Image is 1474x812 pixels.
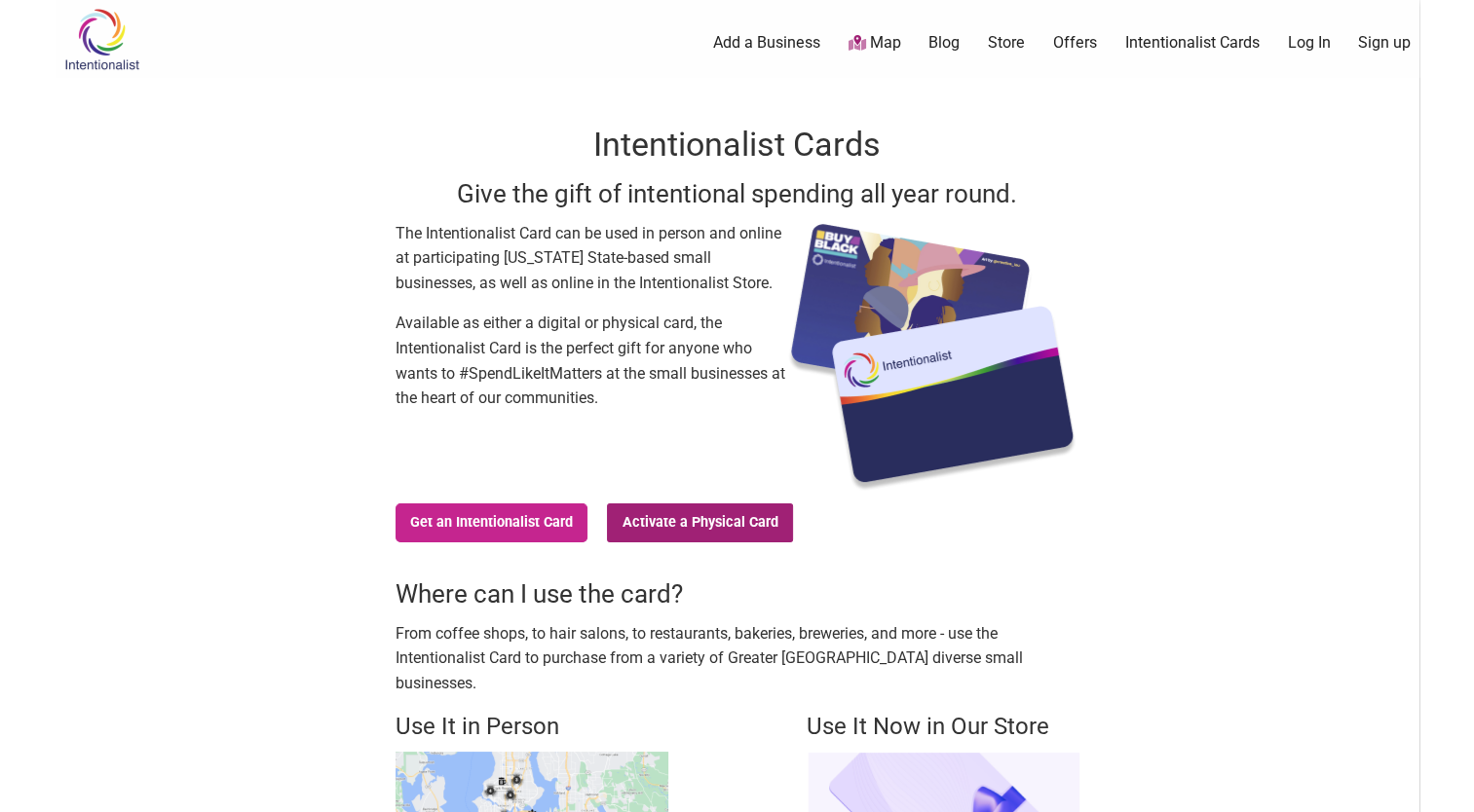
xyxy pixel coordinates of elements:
a: Offers [1053,32,1097,54]
a: Add a Business [713,32,820,54]
a: Activate a Physical Card [607,503,793,542]
a: Log In [1287,32,1330,54]
h4: Use It in Person [396,711,668,744]
a: Store [988,32,1025,54]
a: Intentionalist Cards [1125,32,1260,54]
a: Blog [928,32,960,54]
a: Get an Intentionalist Card [396,503,588,542]
a: Sign up [1358,32,1411,54]
img: Intentionalist Card [785,221,1079,494]
h3: Where can I use the card? [396,576,1079,611]
h3: Give the gift of intentional spending all year round. [396,176,1079,211]
h1: Intentionalist Cards [396,122,1079,168]
img: Intentionalist [56,8,148,71]
a: Map [848,32,900,55]
p: Available as either a digital or physical card, the Intentionalist Card is the perfect gift for a... [396,311,785,410]
p: The Intentionalist Card can be used in person and online at participating [US_STATE] State-based ... [396,221,785,296]
p: From coffee shops, to hair salons, to restaurants, bakeries, breweries, and more - use the Intent... [396,621,1079,696]
h4: Use It Now in Our Store [807,711,1079,744]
